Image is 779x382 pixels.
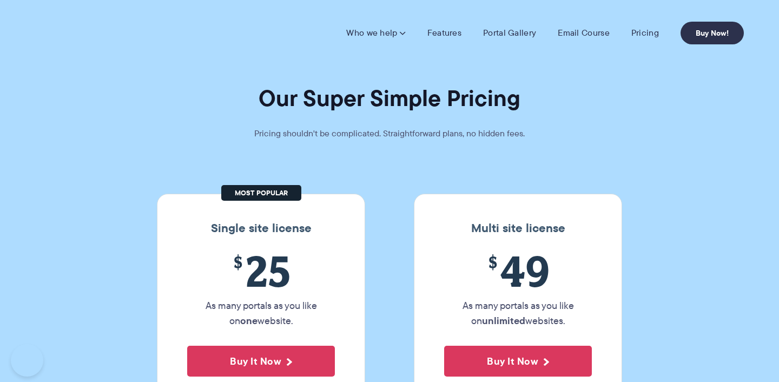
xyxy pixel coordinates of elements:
p: As many portals as you like on website. [187,298,335,328]
a: Email Course [558,28,610,38]
a: Who we help [346,28,405,38]
a: Pricing [631,28,659,38]
h3: Single site license [168,221,354,235]
button: Buy It Now [444,346,592,377]
span: 49 [444,246,592,295]
a: Buy Now! [681,22,744,44]
span: 25 [187,246,335,295]
a: Portal Gallery [483,28,536,38]
iframe: Toggle Customer Support [11,344,43,377]
strong: unlimited [482,313,525,328]
h3: Multi site license [425,221,611,235]
strong: one [240,313,258,328]
a: Features [427,28,461,38]
p: As many portals as you like on websites. [444,298,592,328]
p: Pricing shouldn't be complicated. Straightforward plans, no hidden fees. [227,126,552,141]
button: Buy It Now [187,346,335,377]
